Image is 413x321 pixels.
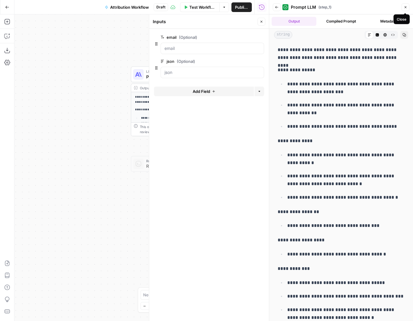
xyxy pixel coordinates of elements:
[131,191,233,207] div: EndOutput
[272,17,316,26] button: Output
[177,58,195,64] span: (Optional)
[189,4,216,10] span: Test Workflow
[154,87,254,96] button: Add Field
[274,31,292,39] span: string
[291,4,316,10] span: Prompt LLM
[131,31,233,47] div: WorkflowSet InputsInputs
[161,58,230,64] label: json
[233,58,256,65] button: edit field
[140,124,230,135] div: This output is too large & has been abbreviated for review. to view the full content.
[235,59,248,64] span: edit field
[397,17,406,22] div: Close
[180,2,219,12] button: Test Workflow
[193,88,210,94] span: Add Field
[153,19,256,25] div: Inputs
[110,4,149,10] span: Attribution Workflow
[161,34,230,40] label: email
[231,2,252,12] button: Publish
[319,17,363,26] button: Compiled Prompt
[318,5,331,10] span: ( step_1 )
[233,34,256,41] button: edit field
[235,35,248,40] span: edit field
[101,2,152,12] button: Attribution Workflow
[164,69,260,75] input: json
[235,4,248,10] span: Publish
[366,17,411,26] button: Metadata
[140,85,215,91] div: Output
[156,5,165,10] span: Draft
[131,156,233,172] div: Run Code · PythonRun CodeStep 16
[179,34,197,40] span: (Optional)
[164,45,260,51] input: email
